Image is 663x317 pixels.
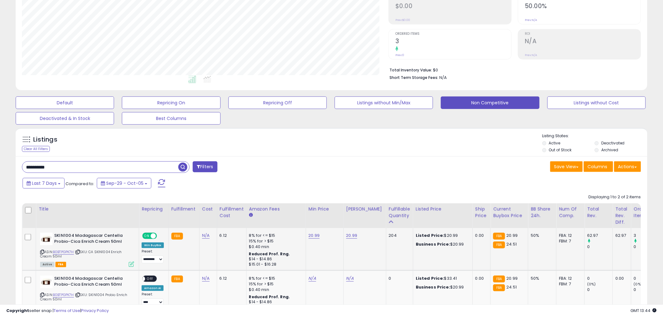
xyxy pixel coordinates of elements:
[22,146,50,152] div: Clear All Filters
[389,206,410,219] div: Fulfillable Quantity
[142,285,164,291] div: Amazon AI
[395,3,511,11] h2: $0.00
[416,233,468,238] div: $20.99
[441,96,539,109] button: Non Competitive
[531,276,551,281] div: 50%
[53,292,74,298] a: B0BTPGPK7H
[309,206,341,212] div: Min Price
[587,244,613,250] div: 0
[249,257,301,262] div: $14 - $14.86
[587,276,613,281] div: 0
[389,276,408,281] div: 0
[16,112,114,125] button: Deactivated & In Stock
[249,238,301,244] div: 15% for > $15
[142,249,164,263] div: Preset:
[615,276,626,281] div: 0.00
[587,282,596,287] small: (0%)
[122,112,220,125] button: Best Columns
[395,53,404,57] small: Prev: 0
[143,233,151,239] span: ON
[615,233,626,238] div: 62.97
[249,212,253,218] small: Amazon Fees.
[634,206,657,219] div: Ordered Items
[309,232,320,239] a: 20.99
[202,206,214,212] div: Cost
[475,276,486,281] div: 0.00
[122,96,220,109] button: Repricing On
[389,75,438,80] b: Short Term Storage Fees:
[547,96,646,109] button: Listings without Cost
[525,3,641,11] h2: 50.00%
[507,232,518,238] span: 20.99
[309,275,316,282] a: N/A
[587,206,610,219] div: Total Rev.
[439,75,447,81] span: N/A
[171,233,183,240] small: FBA
[395,32,511,36] span: Ordered Items
[40,262,55,267] span: All listings currently available for purchase on Amazon
[249,233,301,238] div: 8% for <= $15
[493,206,525,219] div: Current Buybox Price
[614,161,641,172] button: Actions
[542,133,647,139] p: Listing States:
[40,276,134,309] div: ASIN:
[587,287,613,293] div: 0
[346,232,358,239] a: 20.99
[220,206,244,219] div: Fulfillment Cost
[416,242,468,247] div: $20.99
[634,244,659,250] div: 0
[249,244,301,250] div: $0.40 min
[33,135,57,144] h5: Listings
[39,206,136,212] div: Title
[631,308,657,314] span: 2025-10-13 13:44 GMT
[156,233,166,239] span: OFF
[145,276,155,282] span: OFF
[493,284,505,291] small: FBA
[507,275,518,281] span: 20.99
[40,233,134,266] div: ASIN:
[588,164,608,170] span: Columns
[249,287,301,293] div: $0.40 min
[202,275,210,282] a: N/A
[65,181,94,187] span: Compared to:
[142,242,164,248] div: Win BuyBox
[525,38,641,46] h2: N/A
[559,206,582,219] div: Num of Comp.
[171,276,183,283] small: FBA
[549,140,561,146] label: Active
[395,18,410,22] small: Prev: $0.00
[475,233,486,238] div: 0.00
[40,233,53,245] img: 31o+MenCk9L._SL40_.jpg
[416,275,444,281] b: Listed Price:
[531,233,551,238] div: 50%
[54,233,130,246] b: SKIN1004 Madagascar Centella Probio-Cica Enrich Cream 50ml
[249,251,290,257] b: Reduced Prof. Rng.
[587,233,613,238] div: 62.97
[389,233,408,238] div: 204
[249,294,290,299] b: Reduced Prof. Rng.
[97,178,151,189] button: Sep-29 - Oct-05
[416,284,450,290] b: Business Price:
[584,161,613,172] button: Columns
[202,232,210,239] a: N/A
[220,276,242,281] div: 6.12
[416,232,444,238] b: Listed Price:
[53,249,74,255] a: B0BTPGPK7H
[193,161,217,172] button: Filters
[416,206,470,212] div: Listed Price
[601,140,625,146] label: Deactivated
[220,233,242,238] div: 6.12
[634,282,643,287] small: (0%)
[16,96,114,109] button: Default
[6,308,109,314] div: seller snap | |
[559,238,580,244] div: FBM: 7
[634,276,659,281] div: 0
[389,66,636,73] li: $0
[531,206,554,219] div: BB Share 24h.
[525,53,537,57] small: Prev: N/A
[493,242,505,248] small: FBA
[525,32,641,36] span: ROI
[54,276,130,289] b: SKIN1004 Madagascar Centella Probio-Cica Enrich Cream 50ml
[171,206,197,212] div: Fulfillment
[40,276,53,288] img: 31o+MenCk9L._SL40_.jpg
